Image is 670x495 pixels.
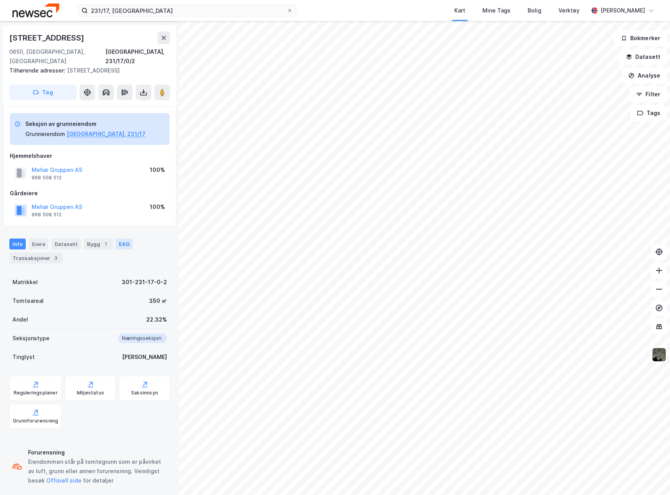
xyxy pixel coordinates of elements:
[28,457,167,485] div: Eiendommen står på tomtegrunn som er påvirket av luft, grunn eller annen forurensning. Vennligst ...
[10,151,170,161] div: Hjemmelshaver
[631,458,670,495] iframe: Chat Widget
[12,334,50,343] div: Seksjonstype
[528,6,541,15] div: Bolig
[9,47,105,66] div: 0650, [GEOGRAPHIC_DATA], [GEOGRAPHIC_DATA]
[9,85,76,100] button: Tag
[28,448,167,457] div: Forurensning
[122,352,167,362] div: [PERSON_NAME]
[102,240,110,248] div: 1
[9,67,67,74] span: Tilhørende adresser:
[116,239,133,249] div: ESG
[25,119,145,129] div: Seksjon av grunneiendom
[12,352,35,362] div: Tinglyst
[32,212,62,218] div: 968 508 512
[12,4,59,17] img: newsec-logo.f6e21ccffca1b3a03d2d.png
[150,202,165,212] div: 100%
[10,189,170,198] div: Gårdeiere
[150,165,165,175] div: 100%
[88,5,287,16] input: Søk på adresse, matrikkel, gårdeiere, leietakere eller personer
[12,278,38,287] div: Matrikkel
[631,105,667,121] button: Tags
[146,315,167,324] div: 22.32%
[105,47,170,66] div: [GEOGRAPHIC_DATA], 231/17/0/2
[614,30,667,46] button: Bokmerker
[122,278,167,287] div: 301-231-17-0-2
[12,315,28,324] div: Andel
[131,390,158,396] div: Saksinnsyn
[14,390,58,396] div: Reguleringsplaner
[619,49,667,65] button: Datasett
[25,129,65,139] div: Grunneiendom
[631,458,670,495] div: Kontrollprogram for chat
[84,239,113,249] div: Bygg
[29,239,48,249] div: Eiere
[51,239,81,249] div: Datasett
[9,32,86,44] div: [STREET_ADDRESS]
[601,6,645,15] div: [PERSON_NAME]
[13,418,58,424] div: Grunnforurensning
[482,6,510,15] div: Mine Tags
[9,239,26,249] div: Info
[9,66,164,75] div: [STREET_ADDRESS]
[9,253,63,263] div: Transaksjoner
[77,390,104,396] div: Miljøstatus
[52,254,60,262] div: 3
[652,347,666,362] img: 9k=
[149,296,167,306] div: 350 ㎡
[32,175,62,181] div: 968 508 512
[629,87,667,102] button: Filter
[558,6,580,15] div: Verktøy
[67,129,145,139] button: [GEOGRAPHIC_DATA], 231/17
[622,68,667,83] button: Analyse
[454,6,465,15] div: Kart
[12,296,44,306] div: Tomteareal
